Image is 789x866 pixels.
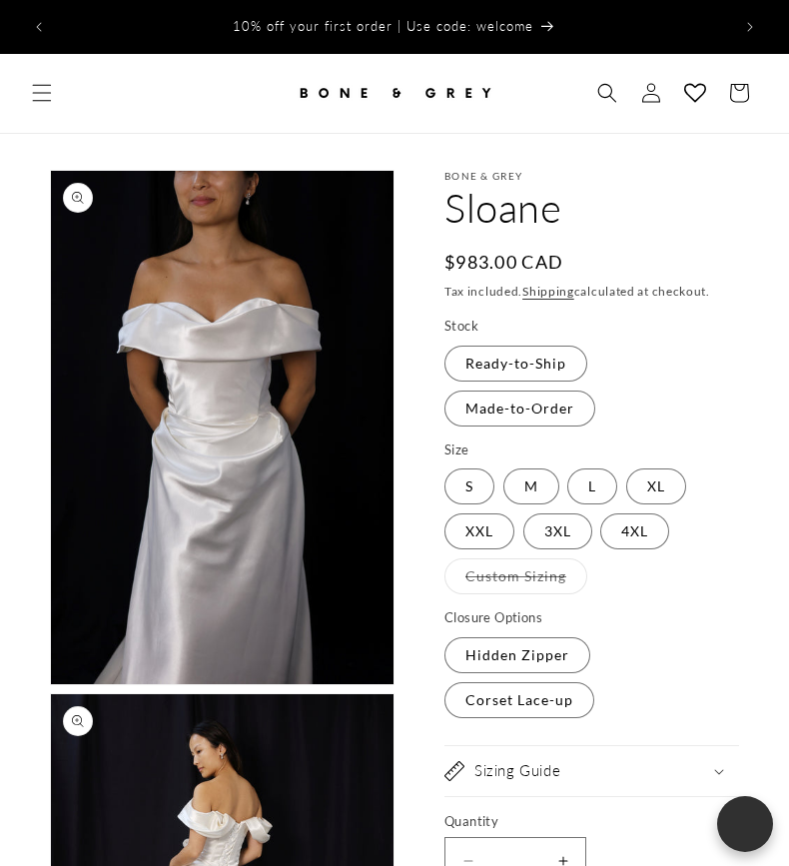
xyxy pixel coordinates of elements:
legend: Stock [444,317,480,337]
legend: Size [444,440,471,460]
h1: Sloane [444,182,739,234]
button: Open chatbox [717,796,773,852]
label: Ready-to-Ship [444,346,587,382]
div: Tax included. calculated at checkout. [444,282,739,302]
label: Custom Sizing [444,558,587,594]
label: XXL [444,513,514,549]
label: M [503,468,559,504]
h2: Sizing Guide [474,761,560,781]
label: Hidden Zipper [444,637,590,673]
summary: Menu [20,71,64,115]
a: Bone and Grey Bridal [288,64,502,123]
a: Shipping [522,284,574,299]
button: Next announcement [728,5,772,49]
summary: Search [585,71,629,115]
p: Bone & Grey [444,170,739,182]
span: 10% off your first order | Use code: welcome [233,18,533,34]
label: Quantity [444,812,739,832]
label: S [444,468,494,504]
button: Previous announcement [17,5,61,49]
span: $983.00 CAD [444,249,563,276]
label: L [567,468,617,504]
img: Bone and Grey Bridal [295,71,494,115]
label: 3XL [523,513,592,549]
label: Made-to-Order [444,391,595,427]
legend: Closure Options [444,608,544,628]
summary: Sizing Guide [444,746,739,796]
label: Corset Lace-up [444,682,594,718]
label: 4XL [600,513,669,549]
label: XL [626,468,686,504]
